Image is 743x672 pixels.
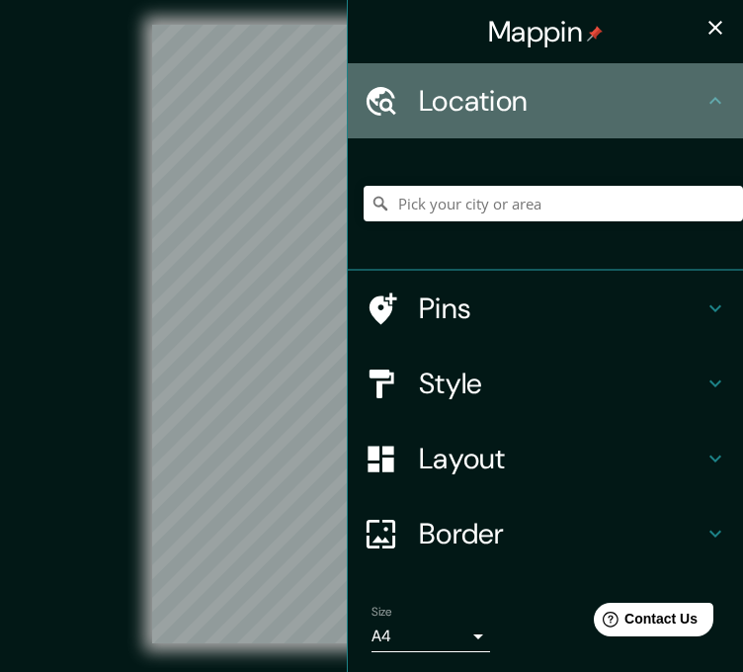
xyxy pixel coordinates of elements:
[364,186,743,221] input: Pick your city or area
[348,496,743,571] div: Border
[348,63,743,138] div: Location
[488,14,603,49] h4: Mappin
[419,291,703,326] h4: Pins
[587,26,603,42] img: pin-icon.png
[152,25,590,643] canvas: Map
[371,621,490,652] div: A4
[348,421,743,496] div: Layout
[567,595,721,650] iframe: Help widget launcher
[348,346,743,421] div: Style
[348,271,743,346] div: Pins
[371,604,392,621] label: Size
[419,516,703,551] h4: Border
[419,83,703,119] h4: Location
[419,441,703,476] h4: Layout
[419,366,703,401] h4: Style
